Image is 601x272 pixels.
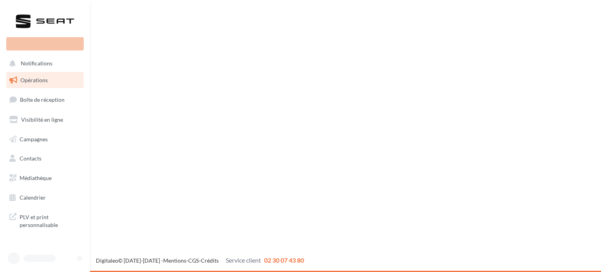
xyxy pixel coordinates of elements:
[20,135,48,142] span: Campagnes
[5,112,85,128] a: Visibilité en ligne
[5,91,85,108] a: Boîte de réception
[21,116,63,123] span: Visibilité en ligne
[5,189,85,206] a: Calendrier
[20,212,81,229] span: PLV et print personnalisable
[163,257,186,264] a: Mentions
[264,256,304,264] span: 02 30 07 43 80
[5,209,85,232] a: PLV et print personnalisable
[21,60,52,67] span: Notifications
[5,72,85,88] a: Opérations
[20,175,52,181] span: Médiathèque
[20,77,48,83] span: Opérations
[226,256,261,264] span: Service client
[20,96,65,103] span: Boîte de réception
[5,150,85,167] a: Contacts
[20,194,46,201] span: Calendrier
[96,257,118,264] a: Digitaleo
[96,257,304,264] span: © [DATE]-[DATE] - - -
[20,155,41,162] span: Contacts
[6,37,84,50] div: Nouvelle campagne
[201,257,219,264] a: Crédits
[5,170,85,186] a: Médiathèque
[188,257,199,264] a: CGS
[5,131,85,148] a: Campagnes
